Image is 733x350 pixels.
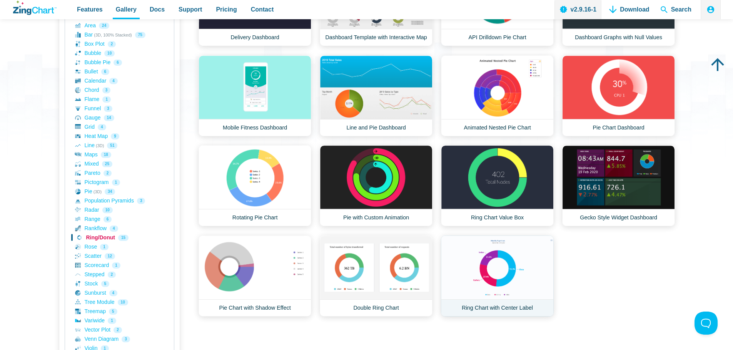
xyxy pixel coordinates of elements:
iframe: Toggle Customer Support [695,312,718,335]
span: Pricing [216,4,237,15]
a: Pie Chart Dashboard [562,55,675,136]
span: Docs [150,4,165,15]
span: Contact [251,4,274,15]
a: Pie with Custom Animation [320,145,432,226]
span: Gallery [116,4,137,15]
a: Double Ring Chart [320,236,432,317]
a: Gecko Style Widget Dashboard [562,145,675,226]
span: Support [179,4,202,15]
span: Features [77,4,103,15]
a: ZingChart Logo. Click to return to the homepage [13,1,57,15]
a: Ring Chart Value Box [441,145,554,226]
a: Pie Chart with Shadow Effect [199,236,311,317]
a: Animated Nested Pie Chart [441,55,554,136]
a: Ring Chart with Center Label [441,236,554,317]
a: Rotating Pie Chart [199,145,311,226]
a: Line and Pie Dashboard [320,55,432,136]
a: Mobile Fitness Dashboard [199,55,311,136]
